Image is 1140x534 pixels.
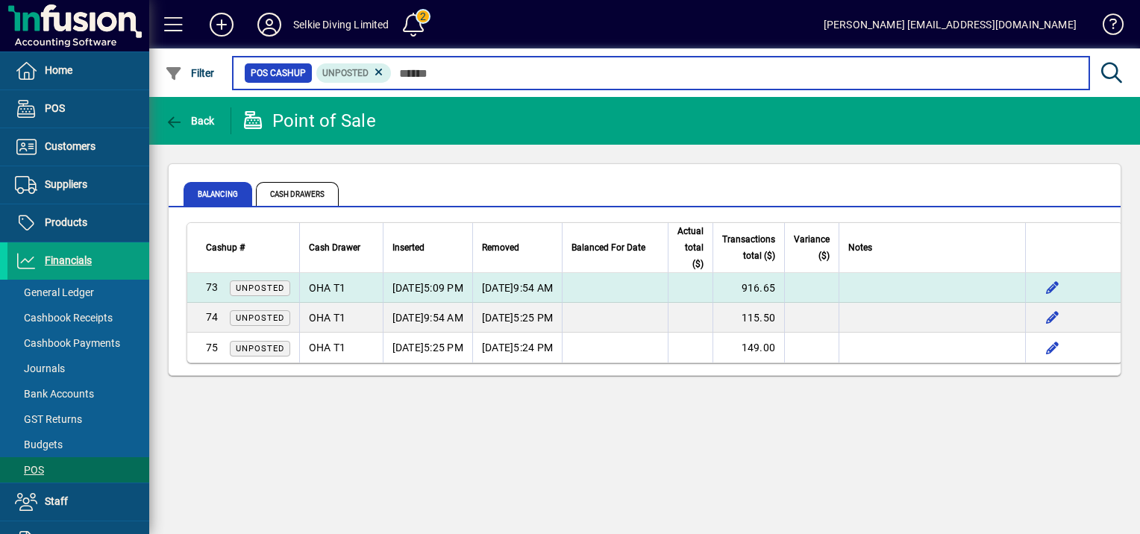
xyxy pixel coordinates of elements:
span: 5:24 PM [513,340,553,355]
a: Cashbook Receipts [7,305,149,330]
td: 115.50 [712,303,784,333]
span: [DATE] [482,340,514,355]
span: GST Returns [15,413,82,425]
span: [DATE] [392,280,425,295]
span: [DATE] [392,310,425,325]
mat-chip: Status: Unposted [316,63,392,83]
span: Filter [165,67,215,79]
span: Back [165,115,215,127]
a: Home [7,52,149,89]
span: Cashup # [206,239,245,256]
span: Unposted [236,313,284,323]
span: Inserted [392,239,425,256]
span: POS Cashup [251,66,306,81]
div: [PERSON_NAME] [EMAIL_ADDRESS][DOMAIN_NAME] [824,13,1077,37]
span: Notes [848,239,872,256]
div: OHA T1 [309,310,374,325]
span: Customers [45,140,95,152]
div: Cash Drawer [309,239,374,256]
span: Budgets [15,439,63,450]
span: [DATE] [392,340,425,355]
button: Edit [1041,276,1065,300]
a: Cashbook Payments [7,330,149,356]
td: 149.00 [712,333,784,362]
a: GST Returns [7,406,149,432]
span: POS [15,464,44,476]
span: Variance ($) [794,231,830,264]
button: Filter [161,60,219,87]
span: Cash Drawers [256,182,339,206]
span: [DATE] [482,310,514,325]
a: POS [7,90,149,128]
span: General Ledger [15,286,94,298]
span: Products [45,216,87,228]
span: 9:54 AM [424,310,463,325]
span: Suppliers [45,178,87,190]
div: OHA T1 [309,280,374,295]
a: Products [7,204,149,242]
span: Actual total ($) [677,223,704,272]
button: Back [161,107,219,134]
span: Cashbook Receipts [15,312,113,324]
span: Cashbook Payments [15,337,120,349]
span: Bank Accounts [15,388,94,400]
a: Customers [7,128,149,166]
button: Edit [1041,336,1065,359]
app-page-header-button: Back [149,107,231,134]
span: 5:25 PM [424,340,463,355]
span: Financials [45,254,92,266]
a: Knowledge Base [1092,3,1121,51]
span: [DATE] [482,280,514,295]
span: Home [45,64,72,76]
td: 916.65 [712,273,784,303]
span: Cash Drawer [309,239,360,256]
div: Balanced For Date [571,239,659,256]
span: Staff [45,495,68,507]
span: Unposted [322,68,369,78]
span: 5:25 PM [513,310,553,325]
a: Suppliers [7,166,149,204]
div: 75 [206,340,290,356]
a: Budgets [7,432,149,457]
a: Journals [7,356,149,381]
span: 5:09 PM [424,280,463,295]
span: Balancing [184,182,252,206]
button: Add [198,11,245,38]
button: Profile [245,11,293,38]
span: 9:54 AM [513,280,553,295]
div: Cashup # [206,239,290,256]
span: Unposted [236,344,284,354]
span: Unposted [236,283,284,293]
div: 74 [206,310,290,325]
span: Balanced For Date [571,239,645,256]
a: Staff [7,483,149,521]
div: 73 [206,280,290,295]
span: Transactions total ($) [722,231,775,264]
a: POS [7,457,149,483]
div: Selkie Diving Limited [293,13,389,37]
span: Journals [15,362,65,374]
div: Point of Sale [242,109,376,133]
div: OHA T1 [309,340,374,355]
span: Removed [482,239,519,256]
a: General Ledger [7,280,149,305]
a: Bank Accounts [7,381,149,406]
span: POS [45,102,65,114]
button: Edit [1041,306,1065,330]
